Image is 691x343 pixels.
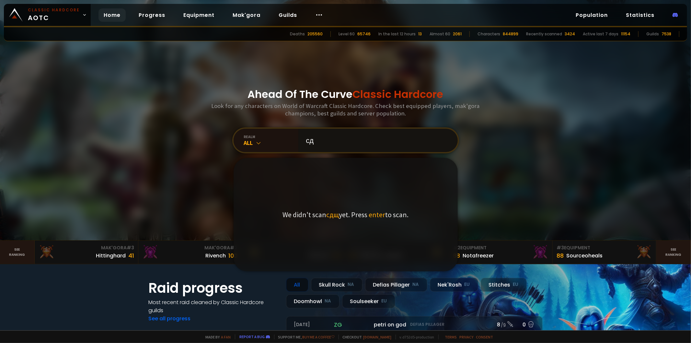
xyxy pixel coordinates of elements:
[325,298,331,304] small: NA
[583,31,618,37] div: Active last 7 days
[449,241,553,264] a: #2Equipment88Notafreezer
[453,244,548,251] div: Equipment
[557,244,564,251] span: # 3
[378,31,416,37] div: In the last 12 hours
[353,87,443,101] span: Classic Hardcore
[369,210,385,219] span: enter
[39,244,134,251] div: Mak'Gora
[138,241,242,264] a: Mak'Gora#2Rivench100
[503,31,518,37] div: 844899
[311,278,363,292] div: Skull Rock
[418,31,422,37] div: 13
[4,4,91,26] a: Classic HardcoreAOTC
[307,31,323,37] div: 205560
[656,241,691,264] a: Seeranking
[221,335,231,339] a: a fan
[565,31,575,37] div: 3424
[566,252,603,260] div: Sourceoheals
[339,31,355,37] div: Level 60
[202,335,231,339] span: Made by
[339,335,392,339] span: Checkout
[35,241,138,264] a: Mak'Gora#3Hittinghard41
[149,298,278,314] h4: Most recent raid cleaned by Classic Hardcore guilds
[227,8,266,22] a: Mak'gora
[413,281,419,288] small: NA
[290,31,305,37] div: Deaths
[453,31,462,37] div: 2061
[206,252,226,260] div: Rivench
[142,244,238,251] div: Mak'Gora
[248,87,443,102] h1: Ahead Of The Curve
[326,210,339,219] span: сдщ
[96,252,126,260] div: Hittinghard
[273,8,302,22] a: Guilds
[526,31,562,37] div: Recently scanned
[460,335,474,339] a: Privacy
[478,31,500,37] div: Characters
[286,294,340,308] div: Doomhowl
[382,298,387,304] small: EU
[209,102,482,117] h3: Look for any characters on World of Warcraft Classic Hardcore. Check best equipped players, mak'g...
[342,294,395,308] div: Soulseeker
[98,8,126,22] a: Home
[476,335,493,339] a: Consent
[553,241,656,264] a: #3Equipment88Sourceoheals
[646,31,659,37] div: Guilds
[430,31,450,37] div: Almost 60
[513,281,519,288] small: EU
[302,129,450,152] input: Search a character...
[365,278,427,292] div: Defias Pillager
[274,335,335,339] span: Support me,
[357,31,371,37] div: 65746
[178,8,220,22] a: Equipment
[133,8,170,22] a: Progress
[396,335,434,339] span: v. d752d5 - production
[463,252,494,260] div: Notafreezer
[348,281,354,288] small: NA
[149,315,191,322] a: See all progress
[621,31,630,37] div: 11154
[557,244,652,251] div: Equipment
[286,316,543,333] a: [DATE]zgpetri on godDefias Pillager8 /90
[282,210,409,219] p: We didn't scan yet. Press to scan.
[465,281,470,288] small: EU
[230,244,238,251] span: # 2
[445,335,457,339] a: Terms
[363,335,392,339] a: [DOMAIN_NAME]
[244,139,298,147] div: All
[28,7,80,23] span: AOTC
[149,278,278,298] h1: Raid progress
[128,251,134,260] div: 41
[570,8,613,22] a: Population
[662,31,671,37] div: 7538
[430,278,478,292] div: Nek'Rosh
[286,278,308,292] div: All
[303,335,335,339] a: Buy me a coffee
[127,244,134,251] span: # 3
[621,8,660,22] a: Statistics
[244,134,298,139] div: realm
[229,251,238,260] div: 100
[240,334,265,339] a: Report a bug
[557,251,564,260] div: 88
[481,278,527,292] div: Stitches
[28,7,80,13] small: Classic Hardcore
